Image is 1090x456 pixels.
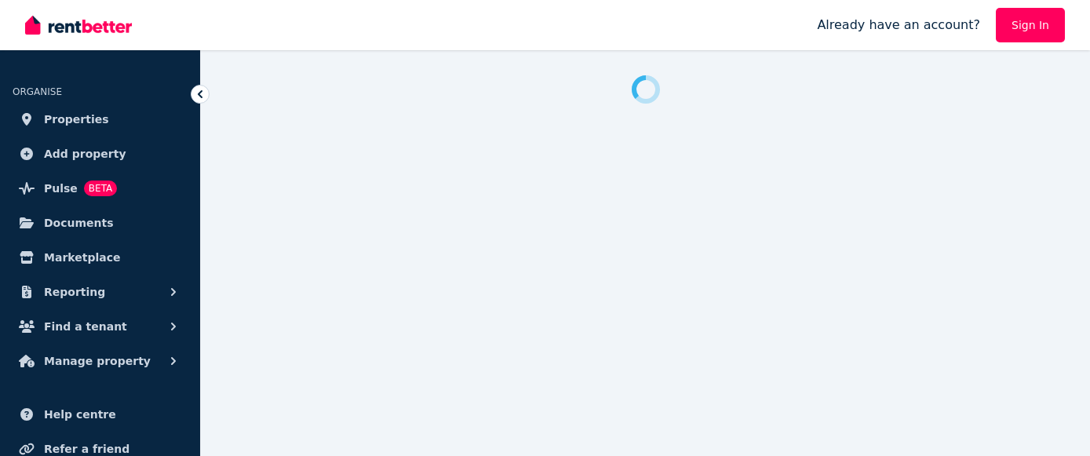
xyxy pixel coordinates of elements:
span: Pulse [44,179,78,198]
a: Documents [13,207,188,239]
span: Add property [44,144,126,163]
span: Help centre [44,405,116,424]
a: Sign In [996,8,1065,42]
span: Reporting [44,283,105,301]
span: Find a tenant [44,317,127,336]
span: Manage property [44,352,151,370]
span: BETA [84,181,117,196]
button: Manage property [13,345,188,377]
a: Add property [13,138,188,170]
span: Documents [44,213,114,232]
button: Reporting [13,276,188,308]
a: Properties [13,104,188,135]
span: ORGANISE [13,86,62,97]
span: Marketplace [44,248,120,267]
a: PulseBETA [13,173,188,204]
button: Find a tenant [13,311,188,342]
span: Already have an account? [817,16,980,35]
span: Properties [44,110,109,129]
a: Marketplace [13,242,188,273]
a: Help centre [13,399,188,430]
img: RentBetter [25,13,132,37]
